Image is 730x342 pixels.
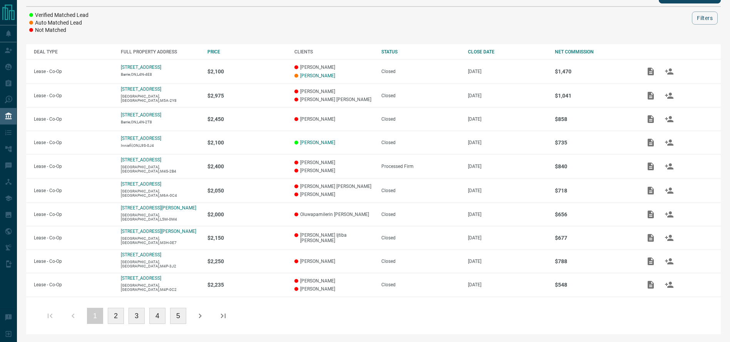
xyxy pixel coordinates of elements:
p: [PERSON_NAME] [PERSON_NAME] [294,97,374,102]
p: [DATE] [468,93,547,98]
p: [STREET_ADDRESS] [121,157,161,163]
a: [PERSON_NAME] [300,140,335,145]
p: $2,150 [207,235,287,241]
div: Closed [381,140,461,145]
p: Lease - Co-Op [34,140,113,145]
span: Match Clients [660,140,678,145]
div: Closed [381,93,461,98]
p: [PERSON_NAME] [294,160,374,165]
p: [GEOGRAPHIC_DATA],[GEOGRAPHIC_DATA],M4P-0C2 [121,283,200,292]
div: PRICE [207,49,287,55]
span: Add / View Documents [641,163,660,169]
div: Closed [381,235,461,241]
span: Match Clients [660,93,678,98]
span: Match Clients [660,188,678,193]
p: Lease - Co-Op [34,116,113,122]
div: FULL PROPERTY ADDRESS [121,49,200,55]
div: Closed [381,69,461,74]
li: Verified Matched Lead [29,12,89,19]
p: $788 [555,258,634,264]
span: Match Clients [660,258,678,264]
p: [DATE] [468,259,547,264]
p: [PERSON_NAME] [294,89,374,94]
p: [DATE] [468,188,547,193]
p: [DATE] [468,69,547,74]
p: $677 [555,235,634,241]
div: Closed [381,188,461,193]
p: Barrie,ON,L4N-2T8 [121,120,200,124]
a: [STREET_ADDRESS] [121,181,161,187]
p: [PERSON_NAME] Ijtiba [PERSON_NAME] [294,232,374,243]
p: [GEOGRAPHIC_DATA],[GEOGRAPHIC_DATA],M3H-0E7 [121,236,200,245]
p: Lease - Co-Op [34,164,113,169]
button: 3 [129,308,145,324]
p: $2,000 [207,211,287,217]
button: 2 [108,308,124,324]
div: Closed [381,212,461,217]
span: Match Clients [660,211,678,217]
li: Not Matched [29,27,89,34]
p: [DATE] [468,116,547,122]
p: [STREET_ADDRESS] [121,112,161,118]
div: Closed [381,259,461,264]
button: 5 [170,308,186,324]
span: Add / View Documents [641,93,660,98]
p: [DATE] [468,140,547,145]
span: Add / View Documents [641,116,660,122]
p: $2,450 [207,116,287,122]
p: [PERSON_NAME] [294,65,374,70]
p: $858 [555,116,634,122]
a: [STREET_ADDRESS] [121,86,161,92]
p: $2,975 [207,93,287,99]
div: CLOSE DATE [468,49,547,55]
p: $735 [555,139,634,146]
p: Oluwapamilerin [PERSON_NAME] [294,212,374,217]
p: Innisfil,ON,L9S-0J4 [121,143,200,148]
button: 1 [87,308,103,324]
li: Auto Matched Lead [29,19,89,27]
p: $2,100 [207,68,287,75]
a: [STREET_ADDRESS] [121,136,161,141]
p: [DATE] [468,164,547,169]
span: Add / View Documents [641,211,660,217]
a: [STREET_ADDRESS] [121,65,161,70]
p: [DATE] [468,235,547,241]
p: [DATE] [468,212,547,217]
p: $2,235 [207,282,287,288]
p: [PERSON_NAME] [294,278,374,284]
a: [STREET_ADDRESS] [121,276,161,281]
p: Barrie,ON,L4N-4E8 [121,72,200,76]
a: [STREET_ADDRESS] [121,252,161,257]
p: $2,050 [207,188,287,194]
a: [STREET_ADDRESS][PERSON_NAME] [121,205,196,211]
span: Add / View Documents [641,188,660,193]
p: [PERSON_NAME] [294,192,374,197]
p: [PERSON_NAME] [PERSON_NAME] [294,184,374,189]
div: Closed [381,116,461,122]
p: [PERSON_NAME] [294,259,374,264]
p: $2,100 [207,139,287,146]
p: $656 [555,211,634,217]
span: Match Clients [660,116,678,122]
p: [GEOGRAPHIC_DATA],[GEOGRAPHIC_DATA],M6A-0C4 [121,189,200,198]
p: $2,250 [207,258,287,264]
a: [PERSON_NAME] [300,73,335,78]
span: Match Clients [660,163,678,169]
p: [PERSON_NAME] [294,286,374,292]
p: [GEOGRAPHIC_DATA],[GEOGRAPHIC_DATA],M5A-2Y8 [121,94,200,103]
p: Lease - Co-Op [34,282,113,287]
span: Add / View Documents [641,140,660,145]
p: [GEOGRAPHIC_DATA],[GEOGRAPHIC_DATA],L5M-0M4 [121,213,200,221]
p: Lease - Co-Op [34,188,113,193]
p: $840 [555,163,634,169]
span: Match Clients [660,282,678,287]
div: STATUS [381,49,461,55]
p: $718 [555,188,634,194]
span: Match Clients [660,235,678,240]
